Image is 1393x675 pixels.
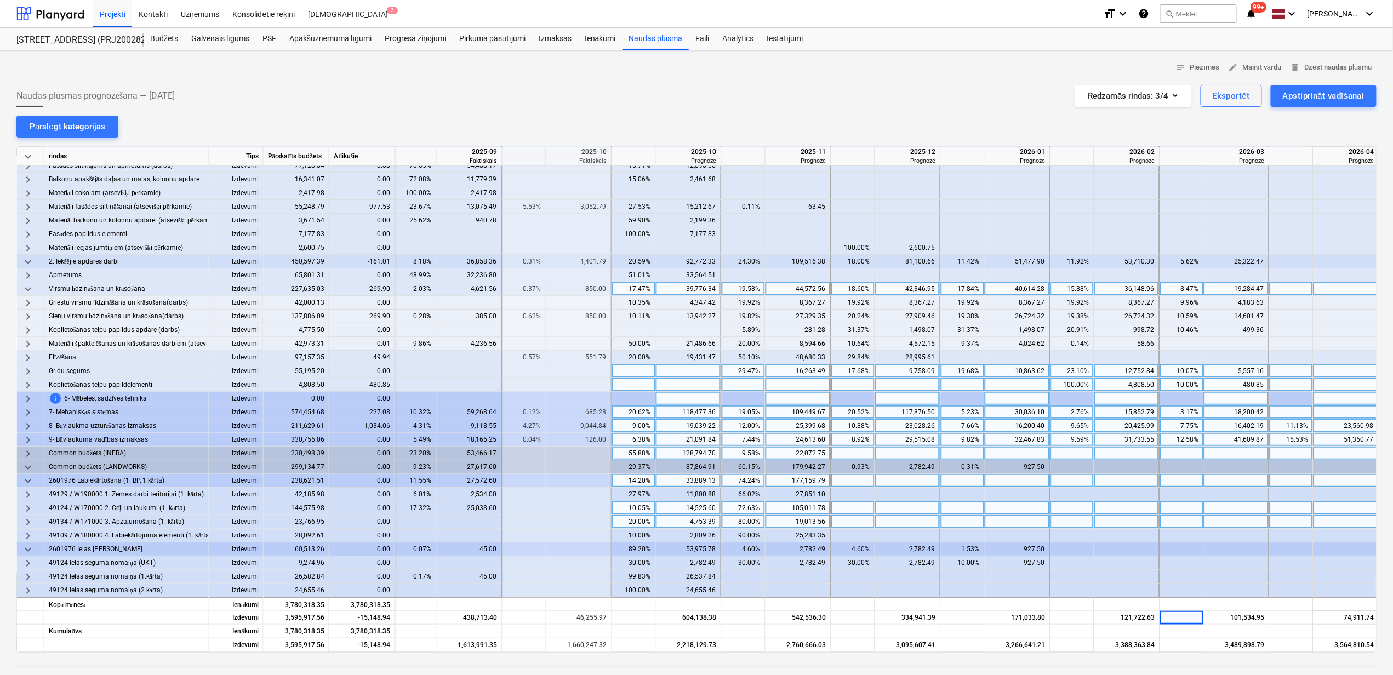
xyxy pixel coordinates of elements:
i: keyboard_arrow_down [1363,7,1377,20]
div: 23.67% [397,200,432,214]
span: 2. Iekšējie apdares darbi [49,255,119,268]
span: edit [1229,62,1238,72]
span: keyboard_arrow_right [21,529,35,542]
div: Izdevumi [209,570,264,584]
span: keyboard_arrow_right [21,433,35,447]
span: keyboard_arrow_right [21,502,35,515]
div: 63.45 [770,200,826,214]
div: Izdevumi [209,433,264,447]
div: Izdevumi [209,405,264,419]
span: Materiāli fasādes siltināšanai (atsevišķi pērkamie) [49,200,192,214]
span: Balkonu apakšējās daļas un malas, kolonnu apdare [49,173,200,186]
i: notifications [1246,7,1257,20]
div: Izdevumi [209,241,264,255]
div: 81,100.66 [880,255,935,268]
div: 55,195.20 [264,364,329,378]
div: -15,148.94 [329,611,395,625]
div: 211,629.61 [264,419,329,433]
div: Izdevumi [209,556,264,570]
div: 17.84% [945,282,980,296]
span: Fasādes papildus elementi [49,227,127,241]
button: Piezīmes [1172,59,1224,76]
div: Izdevumi [209,337,264,351]
i: keyboard_arrow_down [1286,7,1299,20]
div: 230,498.39 [264,447,329,460]
span: Virsmu līdzināšana un krāsošana [49,282,145,296]
div: Izdevumi [209,186,264,200]
div: 3,595,917.56 [264,638,329,652]
div: Izdevumi [209,227,264,241]
div: 8,367.27 [989,296,1045,310]
div: 44,572.56 [770,282,826,296]
div: 100.00% [397,186,432,200]
div: 0.00 [329,460,395,474]
a: Pirkuma pasūtījumi [453,28,532,50]
div: 51,477.90 [989,255,1045,268]
div: 2025-10 [551,147,607,157]
div: 9.96% [1164,296,1199,310]
div: Pārslēgt kategorijas [30,119,105,134]
span: keyboard_arrow_right [21,214,35,227]
div: 0.00 [329,447,395,460]
i: keyboard_arrow_down [1116,7,1129,20]
div: 0.00 [329,241,395,255]
div: 27.53% [616,200,651,214]
div: Galvenais līgums [185,28,256,50]
a: Budžets [144,28,185,50]
span: keyboard_arrow_right [21,337,35,351]
div: 10.35% [616,296,651,310]
div: 2026-01 [989,147,1046,157]
div: -161.01 [329,255,395,268]
span: keyboard_arrow_right [21,557,35,570]
div: Analytics [716,28,760,50]
div: Naudas plūsma [623,28,689,50]
div: 72.08% [397,173,432,186]
button: Pārslēgt kategorijas [16,116,118,138]
div: Izdevumi [209,268,264,282]
div: 227.08 [329,405,395,419]
button: Apstiprināt vadīšanai [1271,85,1377,107]
div: Izdevumi [209,447,264,460]
span: Materiāli ieejas jumtiņiem (atsevišķi pērkamie) [49,241,183,255]
div: 2,600.75 [264,241,329,255]
div: Izdevumi [209,392,264,405]
div: 2025-12 [880,147,936,157]
div: Kopā mēnesī [44,597,209,611]
span: Dzēst naudas plūsmu [1291,61,1372,74]
div: 2,600.75 [880,241,935,255]
span: keyboard_arrow_right [21,392,35,405]
div: 24.30% [726,255,761,268]
div: 25.62% [397,214,432,227]
a: Izmaksas [532,28,578,50]
div: 19,284.47 [1208,282,1264,296]
a: PSF [256,28,283,50]
span: keyboard_arrow_right [21,447,35,460]
a: Iestatījumi [760,28,809,50]
span: keyboard_arrow_right [21,269,35,282]
button: Eksportēt [1201,85,1262,107]
div: 0.00 [329,364,395,378]
div: 2025-11 [770,147,826,157]
div: 2,417.98 [264,186,329,200]
div: 269.90 [329,310,395,323]
button: Dzēst naudas plūsmu [1286,59,1377,76]
div: Ienākumi [209,597,264,611]
button: Mainīt vārdu [1224,59,1286,76]
span: keyboard_arrow_right [21,379,35,392]
div: Izdevumi [209,351,264,364]
span: keyboard_arrow_down [21,543,35,556]
div: 4,621.56 [441,282,497,296]
div: 16,341.07 [264,173,329,186]
div: 1,401.79 [551,255,607,268]
i: Zināšanu pamats [1138,7,1149,20]
div: Izdevumi [209,200,264,214]
div: Prognoze [1099,157,1155,165]
div: Izdevumi [209,529,264,542]
span: keyboard_arrow_right [21,201,35,214]
div: 137,886.09 [264,310,329,323]
div: Izdevumi [209,214,264,227]
div: 23,766.95 [264,515,329,529]
div: Prognoze [660,157,717,165]
span: Apmetums [49,268,82,282]
div: 238,621.51 [264,474,329,488]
